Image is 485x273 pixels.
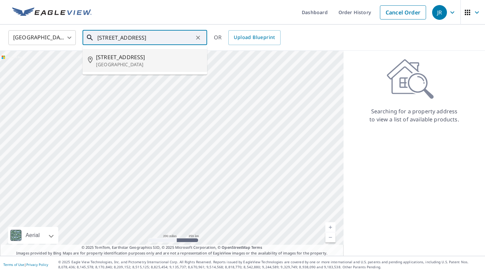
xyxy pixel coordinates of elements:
[228,30,280,45] a: Upload Blueprint
[432,5,447,20] div: JR
[96,61,202,68] p: [GEOGRAPHIC_DATA]
[234,33,275,42] span: Upload Blueprint
[369,107,459,123] p: Searching for a property address to view a list of available products.
[251,245,262,250] a: Terms
[8,28,76,47] div: [GEOGRAPHIC_DATA]
[8,227,58,244] div: Aerial
[325,232,335,242] a: Current Level 5, Zoom Out
[82,245,262,250] span: © 2025 TomTom, Earthstar Geographics SIO, © 2025 Microsoft Corporation, ©
[3,263,48,267] p: |
[325,222,335,232] a: Current Level 5, Zoom In
[380,5,426,19] a: Cancel Order
[12,7,92,17] img: EV Logo
[96,53,202,61] span: [STREET_ADDRESS]
[26,262,48,267] a: Privacy Policy
[24,227,42,244] div: Aerial
[3,262,24,267] a: Terms of Use
[58,260,482,270] p: © 2025 Eagle View Technologies, Inc. and Pictometry International Corp. All Rights Reserved. Repo...
[214,30,281,45] div: OR
[193,33,203,42] button: Clear
[97,28,193,47] input: Search by address or latitude-longitude
[222,245,250,250] a: OpenStreetMap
